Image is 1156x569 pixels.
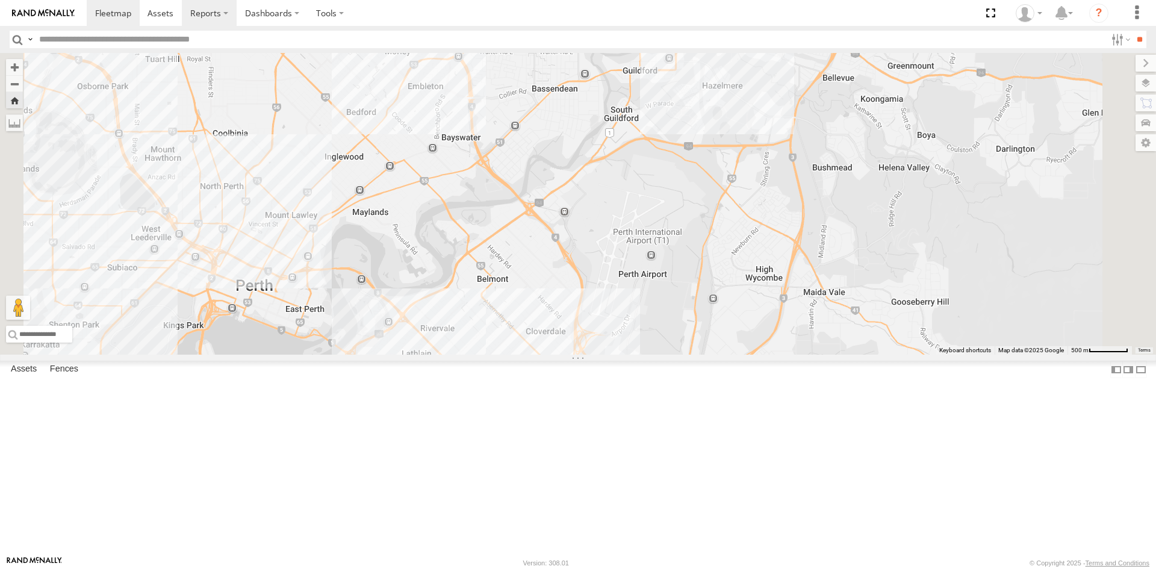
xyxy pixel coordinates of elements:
[1110,361,1122,378] label: Dock Summary Table to the Left
[523,559,569,567] div: Version: 308.01
[6,114,23,131] label: Measure
[7,557,62,569] a: Visit our Website
[6,92,23,108] button: Zoom Home
[25,31,35,48] label: Search Query
[1030,559,1149,567] div: © Copyright 2025 -
[1122,361,1134,378] label: Dock Summary Table to the Right
[5,361,43,378] label: Assets
[6,75,23,92] button: Zoom out
[1089,4,1108,23] i: ?
[1071,347,1089,353] span: 500 m
[1086,559,1149,567] a: Terms and Conditions
[12,9,75,17] img: rand-logo.svg
[6,296,30,320] button: Drag Pegman onto the map to open Street View
[44,361,84,378] label: Fences
[998,347,1064,353] span: Map data ©2025 Google
[1067,346,1132,355] button: Map Scale: 500 m per 62 pixels
[1135,361,1147,378] label: Hide Summary Table
[1107,31,1133,48] label: Search Filter Options
[1011,4,1046,22] div: Brendan Sinclair
[939,346,991,355] button: Keyboard shortcuts
[6,59,23,75] button: Zoom in
[1138,348,1151,353] a: Terms (opens in new tab)
[1136,134,1156,151] label: Map Settings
